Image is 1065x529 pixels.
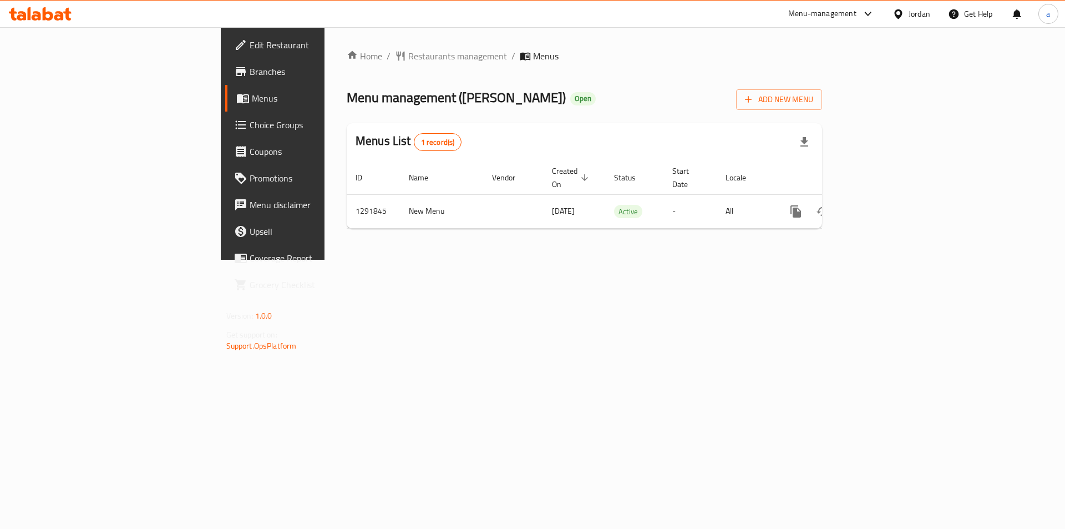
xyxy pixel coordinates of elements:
span: Menu disclaimer [250,198,390,211]
span: a [1046,8,1050,20]
span: 1.0.0 [255,309,272,323]
span: Name [409,171,443,184]
span: Created On [552,164,592,191]
span: Coverage Report [250,251,390,265]
span: Active [614,205,642,218]
a: Coverage Report [225,245,399,271]
a: Coupons [225,138,399,165]
li: / [511,49,515,63]
span: Menus [533,49,559,63]
span: Restaurants management [408,49,507,63]
span: ID [356,171,377,184]
span: Edit Restaurant [250,38,390,52]
div: Open [570,92,596,105]
div: Jordan [909,8,930,20]
span: Version: [226,309,253,323]
span: Open [570,94,596,103]
nav: breadcrumb [347,49,822,63]
a: Branches [225,58,399,85]
button: more [783,198,809,225]
span: Start Date [672,164,703,191]
span: Status [614,171,650,184]
div: Export file [791,129,818,155]
h2: Menus List [356,133,461,151]
a: Edit Restaurant [225,32,399,58]
a: Support.OpsPlatform [226,339,297,353]
span: Upsell [250,225,390,238]
a: Promotions [225,165,399,192]
a: Choice Groups [225,112,399,138]
td: New Menu [400,194,483,228]
span: Coupons [250,145,390,158]
div: Menu-management [788,7,856,21]
span: Locale [726,171,760,184]
span: Vendor [492,171,530,184]
span: [DATE] [552,204,575,218]
a: Grocery Checklist [225,271,399,298]
a: Upsell [225,218,399,245]
a: Restaurants management [395,49,507,63]
div: Total records count [414,133,462,151]
span: Menu management ( [PERSON_NAME] ) [347,85,566,110]
span: Menus [252,92,390,105]
th: Actions [774,161,898,195]
button: Change Status [809,198,836,225]
td: All [717,194,774,228]
a: Menus [225,85,399,112]
td: - [663,194,717,228]
button: Add New Menu [736,89,822,110]
span: 1 record(s) [414,137,461,148]
table: enhanced table [347,161,898,229]
a: Menu disclaimer [225,192,399,218]
span: Branches [250,65,390,78]
span: Get support on: [226,328,277,342]
span: Grocery Checklist [250,278,390,291]
span: Add New Menu [745,93,813,107]
span: Promotions [250,172,390,185]
span: Choice Groups [250,118,390,132]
